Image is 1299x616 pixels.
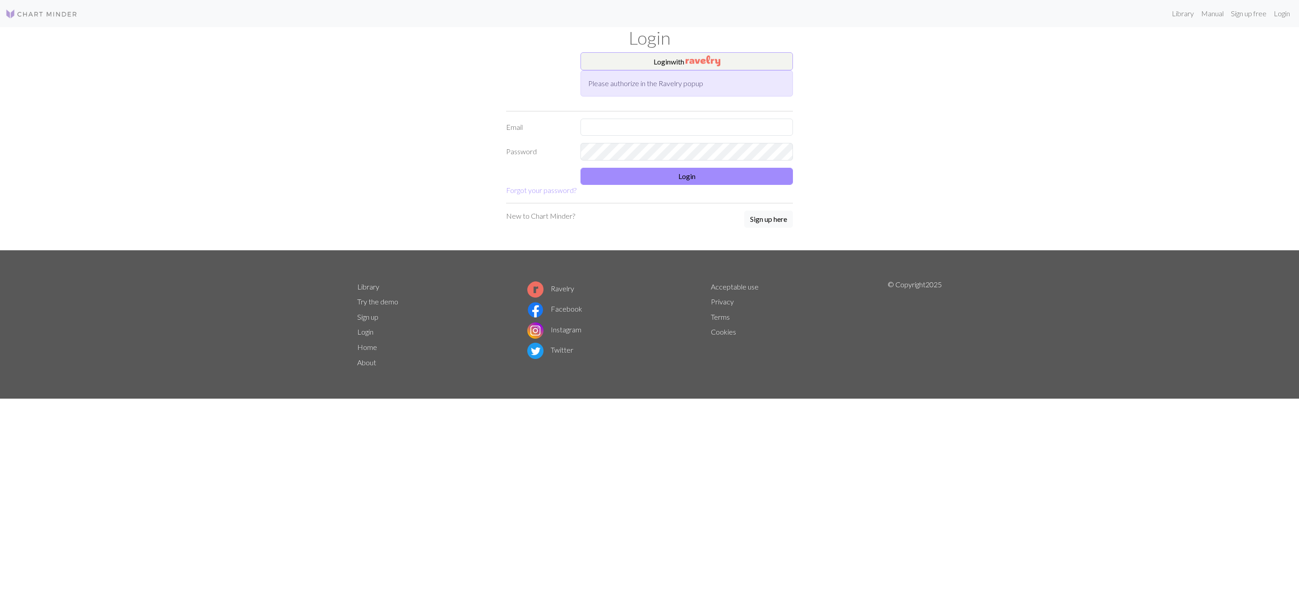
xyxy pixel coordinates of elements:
[357,282,379,291] a: Library
[1227,5,1270,23] a: Sign up free
[580,70,793,97] div: Please authorize in the Ravelry popup
[1168,5,1198,23] a: Library
[527,281,544,298] img: Ravelry logo
[888,279,942,370] p: © Copyright 2025
[711,282,759,291] a: Acceptable use
[357,327,373,336] a: Login
[352,27,947,49] h1: Login
[686,55,720,66] img: Ravelry
[527,322,544,339] img: Instagram logo
[527,304,582,313] a: Facebook
[1270,5,1294,23] a: Login
[506,211,575,221] p: New to Chart Minder?
[1198,5,1227,23] a: Manual
[527,302,544,318] img: Facebook logo
[506,186,576,194] a: Forgot your password?
[501,143,575,161] label: Password
[5,9,78,19] img: Logo
[357,358,376,367] a: About
[711,313,730,321] a: Terms
[527,343,544,359] img: Twitter logo
[527,325,581,334] a: Instagram
[501,119,575,136] label: Email
[357,297,398,306] a: Try the demo
[357,343,377,351] a: Home
[580,52,793,70] button: Loginwith
[580,168,793,185] button: Login
[527,284,574,293] a: Ravelry
[711,297,734,306] a: Privacy
[357,313,378,321] a: Sign up
[744,211,793,228] button: Sign up here
[744,211,793,229] a: Sign up here
[711,327,736,336] a: Cookies
[527,345,573,354] a: Twitter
